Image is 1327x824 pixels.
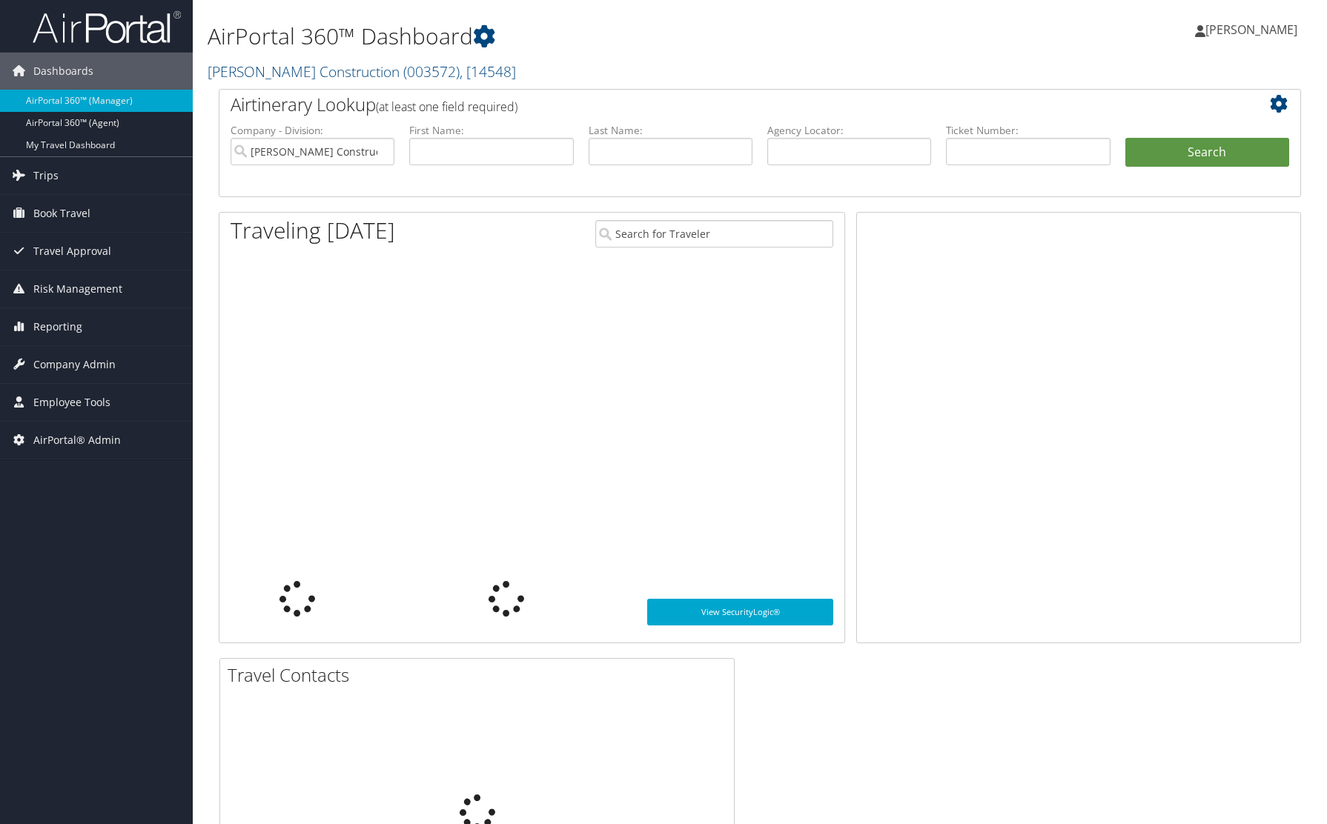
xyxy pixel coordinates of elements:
span: [PERSON_NAME] [1205,21,1297,38]
span: , [ 14548 ] [460,62,516,82]
span: Dashboards [33,53,93,90]
a: [PERSON_NAME] [1195,7,1312,52]
label: First Name: [409,123,573,138]
span: AirPortal® Admin [33,422,121,459]
span: Company Admin [33,346,116,383]
span: Travel Approval [33,233,111,270]
span: Book Travel [33,195,90,232]
span: ( 003572 ) [403,62,460,82]
h2: Airtinerary Lookup [231,92,1199,117]
h2: Travel Contacts [228,662,734,688]
span: Employee Tools [33,384,110,421]
span: Reporting [33,308,82,345]
button: Search [1125,138,1289,167]
a: View SecurityLogic® [647,599,833,625]
input: Search for Traveler [595,220,833,247]
label: Last Name: [589,123,752,138]
span: Trips [33,157,59,194]
label: Agency Locator: [767,123,931,138]
span: (at least one field required) [376,99,517,115]
img: airportal-logo.png [33,10,181,44]
h1: AirPortal 360™ Dashboard [208,21,944,52]
a: [PERSON_NAME] Construction [208,62,516,82]
label: Company - Division: [231,123,394,138]
span: Risk Management [33,270,122,308]
h1: Traveling [DATE] [231,215,395,246]
label: Ticket Number: [946,123,1110,138]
